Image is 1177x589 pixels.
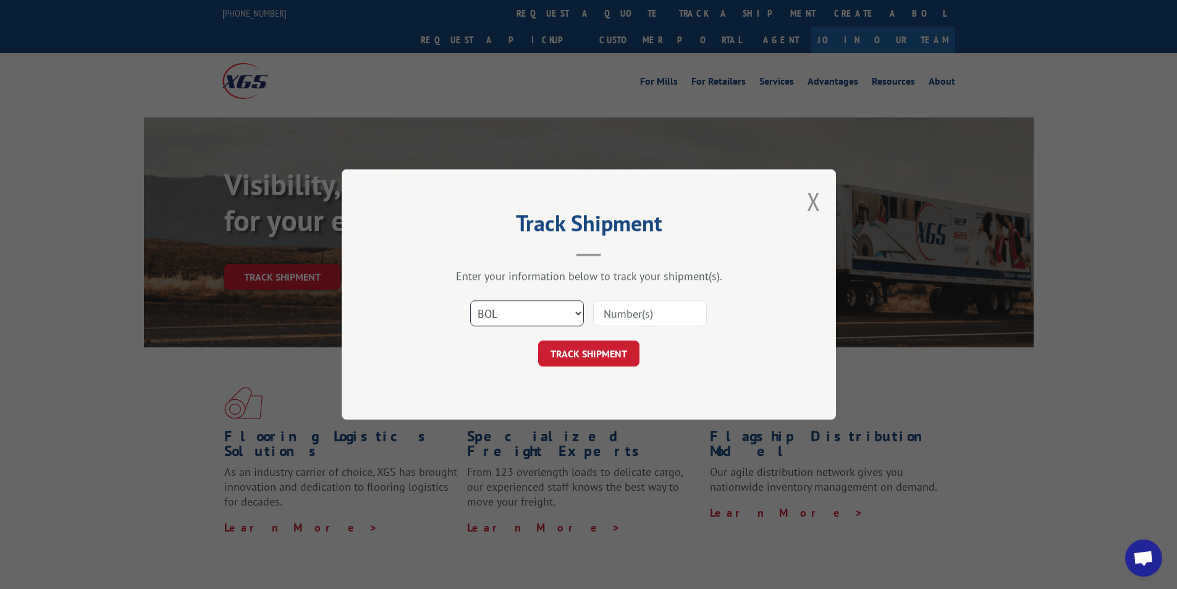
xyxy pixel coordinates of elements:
button: Close modal [807,185,821,218]
button: TRACK SHIPMENT [538,341,639,367]
input: Number(s) [593,300,707,326]
div: Open chat [1125,540,1162,577]
h2: Track Shipment [403,214,774,238]
div: Enter your information below to track your shipment(s). [403,269,774,283]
